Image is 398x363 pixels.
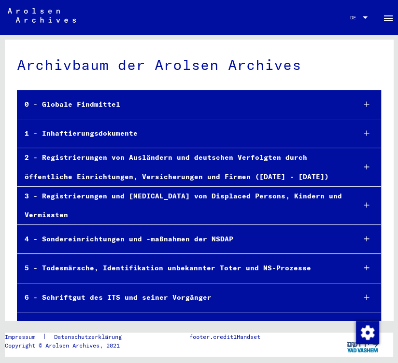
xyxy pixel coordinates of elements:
div: 7 - Archivalien aus Dokumentenerwerb<br> [17,317,348,336]
img: Zustimmung ändern [356,321,379,344]
div: 6 - Schriftgut des ITS und seiner Vorgänger [17,288,348,307]
span: DE [350,15,361,20]
div: Zustimmung ändern [355,321,379,344]
div: 3 - Registrierungen und [MEDICAL_DATA] von Displaced Persons, Kindern und Vermissten [17,187,348,224]
a: Datenschutzerklärung [46,333,133,341]
div: 2 - Registrierungen von Ausländern und deutschen Verfolgten durch öffentliche Einrichtungen, Vers... [17,148,348,186]
a: Impressum [5,333,43,341]
div: 0 - Globale Findmittel [17,95,348,114]
p: footer.credit1Handset [189,333,260,341]
div: Archivbaum der Arolsen Archives [17,54,381,76]
mat-icon: Side nav toggle icon [383,13,394,24]
img: Arolsen_neg.svg [8,8,76,23]
button: Toggle sidenav [379,8,398,27]
p: Copyright © Arolsen Archives, 2021 [5,341,133,350]
div: 4 - Sondereinrichtungen und -maßnahmen der NSDAP [17,230,348,249]
div: | [5,333,133,341]
div: 5 - Todesmärsche, Identifikation unbekannter Toter und NS-Prozesse [17,259,348,278]
img: yv_logo.png [345,333,381,357]
div: 1 - Inhaftierungsdokumente [17,124,348,143]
